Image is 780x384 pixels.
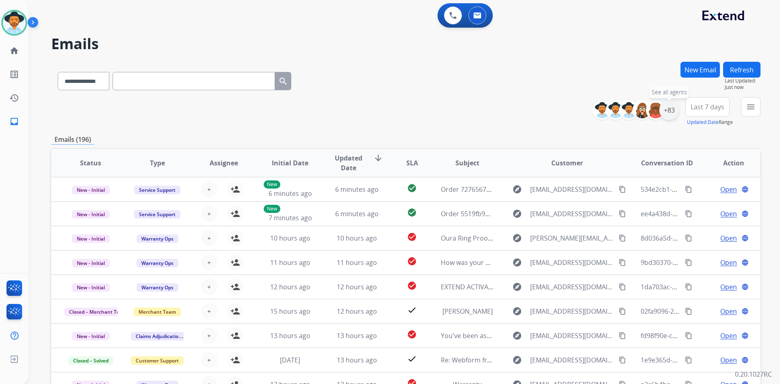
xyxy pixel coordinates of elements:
span: Service Support [134,186,180,194]
span: Open [720,209,737,219]
span: Oura Ring Proof of Purchase [441,234,528,243]
span: [EMAIL_ADDRESS][DOMAIN_NAME] [530,355,614,365]
span: New - Initial [72,234,110,243]
span: How was your email with [PERSON_NAME]? [441,258,572,267]
span: New - Initial [72,186,110,194]
span: fd98f90e-c159-4b59-a3ba-cd1f369bc33f [641,331,760,340]
button: + [201,279,217,295]
span: [EMAIL_ADDRESS][DOMAIN_NAME] [530,184,614,194]
mat-icon: explore [512,355,522,365]
button: + [201,206,217,222]
span: + [207,209,211,219]
mat-icon: language [741,259,749,266]
span: 6 minutes ago [269,189,312,198]
button: + [201,352,217,368]
img: avatar [3,11,26,34]
span: + [207,233,211,243]
span: Updated Date [330,153,367,173]
mat-icon: person_add [230,306,240,316]
span: Closed – Solved [68,356,113,365]
span: [PERSON_NAME][EMAIL_ADDRESS][PERSON_NAME][DOMAIN_NAME] [530,233,614,243]
mat-icon: person_add [230,209,240,219]
mat-icon: person_add [230,331,240,341]
span: [EMAIL_ADDRESS][DOMAIN_NAME] [530,258,614,267]
span: Closed – Merchant Transfer [64,308,139,316]
button: + [201,303,217,319]
span: 11 hours ago [270,258,310,267]
span: 13 hours ago [337,331,377,340]
span: [EMAIL_ADDRESS][DOMAIN_NAME] [530,306,614,316]
span: Last 7 days [691,105,724,108]
span: Open [720,355,737,365]
span: 10 hours ago [270,234,310,243]
span: 1da703ac-87c9-4d5b-bb29-c5e5d26f849f [641,282,764,291]
p: Emails (196) [51,135,94,145]
span: SLA [406,158,418,168]
span: Merchant Team [134,308,181,316]
span: Status [80,158,101,168]
mat-icon: language [741,186,749,193]
span: EXTEND ACTIVATION [441,282,503,291]
span: Conversation ID [641,158,693,168]
mat-icon: content_copy [619,356,626,364]
span: Initial Date [272,158,308,168]
span: 8d036a5d-2d36-4669-9ac7-e6ab0229b328 [641,234,767,243]
mat-icon: explore [512,233,522,243]
mat-icon: explore [512,184,522,194]
mat-icon: explore [512,282,522,292]
mat-icon: content_copy [685,234,692,242]
span: 15 hours ago [270,307,310,316]
span: + [207,282,211,292]
button: New Email [680,62,720,78]
span: Range [687,119,733,126]
span: Just now [725,84,760,91]
mat-icon: language [741,308,749,315]
span: 11 hours ago [337,258,377,267]
span: New - Initial [72,332,110,341]
span: You've been assigned a new service order: 37b0e0fa-08cd-4874-89f2-79d441210c76 [441,331,694,340]
mat-icon: person_add [230,233,240,243]
span: Open [720,282,737,292]
mat-icon: explore [512,306,522,316]
span: Type [150,158,165,168]
span: Last Updated: [725,78,760,84]
mat-icon: check [407,354,417,364]
span: Re: Webform from [EMAIL_ADDRESS][DOMAIN_NAME] on [DATE] [441,356,636,364]
button: Updated Date [687,119,719,126]
mat-icon: content_copy [685,259,692,266]
span: Warranty Ops [136,283,178,292]
mat-icon: language [741,332,749,339]
span: 6 minutes ago [335,209,379,218]
mat-icon: search [278,76,288,86]
span: Service Support [134,210,180,219]
h2: Emails [51,36,760,52]
mat-icon: language [741,283,749,291]
span: Order 5519fb92-b70f-4147-9d37-561051d5ea71 [441,209,584,218]
p: New [264,205,280,213]
mat-icon: check_circle [407,256,417,266]
p: 0.20.1027RC [735,369,772,379]
mat-icon: person_add [230,355,240,365]
mat-icon: content_copy [685,186,692,193]
span: Open [720,306,737,316]
span: [EMAIL_ADDRESS][DOMAIN_NAME] [530,282,614,292]
span: 1e9e365d-c51f-49d1-b541-7c57f11ab950 [641,356,763,364]
span: + [207,184,211,194]
span: Order 7276567292-1 [441,185,503,194]
mat-icon: language [741,234,749,242]
mat-icon: content_copy [685,283,692,291]
span: 13 hours ago [337,356,377,364]
span: New - Initial [72,283,110,292]
span: Open [720,258,737,267]
mat-icon: check_circle [407,330,417,339]
button: + [201,328,217,344]
mat-icon: language [741,356,749,364]
span: See all agents [652,88,687,96]
span: New - Initial [72,210,110,219]
span: ee4a438d-97d2-47e2-969a-97706ecc00ad [641,209,766,218]
mat-icon: content_copy [619,308,626,315]
div: +83 [659,100,679,120]
mat-icon: content_copy [685,332,692,339]
mat-icon: content_copy [685,210,692,217]
span: 10 hours ago [337,234,377,243]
